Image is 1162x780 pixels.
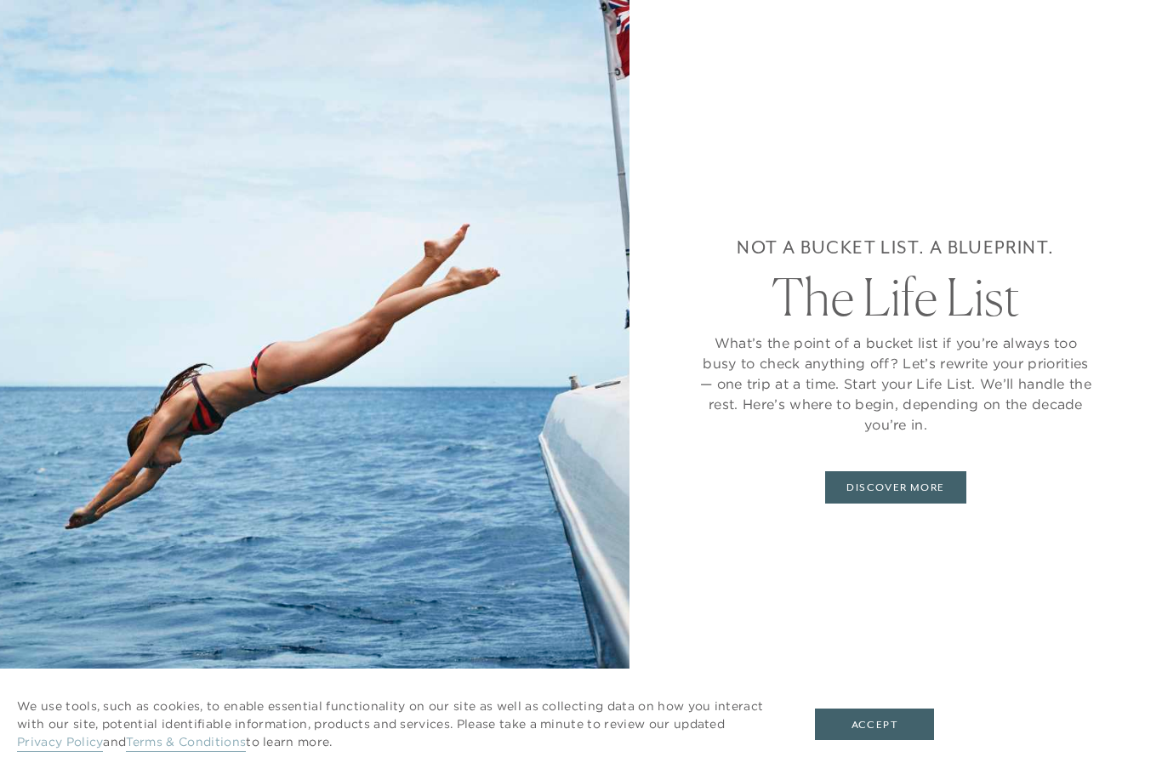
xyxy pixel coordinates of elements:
[17,697,781,751] p: We use tools, such as cookies, to enable essential functionality on our site as well as collectin...
[17,734,103,752] a: Privacy Policy
[815,709,934,741] button: Accept
[825,471,965,504] a: DISCOVER MORE
[698,333,1094,435] p: What’s the point of a bucket list if you’re always too busy to check anything off? Let’s rewrite ...
[737,234,1054,261] h6: Not a bucket list. A blueprint.
[126,734,246,752] a: Terms & Conditions
[772,271,1020,322] h2: The Life List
